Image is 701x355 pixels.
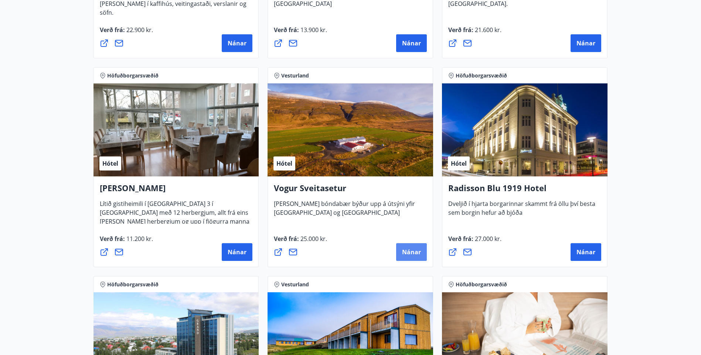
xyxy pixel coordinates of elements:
span: Höfuðborgarsvæðið [107,72,159,79]
button: Nánar [222,34,252,52]
span: Verð frá : [274,235,327,249]
button: Nánar [222,243,252,261]
button: Nánar [396,243,427,261]
h4: Radisson Blu 1919 Hotel [448,182,601,199]
span: Hótel [451,159,467,168]
span: Lítið gistiheimili í [GEOGRAPHIC_DATA] 3 í [GEOGRAPHIC_DATA] með 12 herbergjum, allt frá eins [PE... [100,200,249,240]
span: Nánar [402,39,421,47]
span: Verð frá : [448,235,501,249]
span: Vesturland [281,72,309,79]
span: Hótel [276,159,292,168]
span: 22.900 kr. [125,26,153,34]
span: 11.200 kr. [125,235,153,243]
span: 13.900 kr. [299,26,327,34]
h4: Vogur Sveitasetur [274,182,427,199]
span: 25.000 kr. [299,235,327,243]
button: Nánar [571,34,601,52]
span: Verð frá : [100,26,153,40]
span: [PERSON_NAME] bóndabær býður upp á útsýni yfir [GEOGRAPHIC_DATA] og [GEOGRAPHIC_DATA] [274,200,415,223]
span: Vesturland [281,281,309,288]
h4: [PERSON_NAME] [100,182,253,199]
span: Verð frá : [274,26,327,40]
span: Nánar [576,39,595,47]
button: Nánar [571,243,601,261]
span: 21.600 kr. [473,26,501,34]
span: Nánar [402,248,421,256]
span: Höfuðborgarsvæðið [456,281,507,288]
span: Nánar [576,248,595,256]
span: 27.000 kr. [473,235,501,243]
span: Nánar [228,248,246,256]
span: Höfuðborgarsvæðið [456,72,507,79]
span: Verð frá : [448,26,501,40]
span: Verð frá : [100,235,153,249]
span: Dveljið í hjarta borgarinnar skammt frá öllu því besta sem borgin hefur að bjóða [448,200,595,223]
span: Nánar [228,39,246,47]
span: Höfuðborgarsvæðið [107,281,159,288]
span: Hótel [102,159,118,168]
button: Nánar [396,34,427,52]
